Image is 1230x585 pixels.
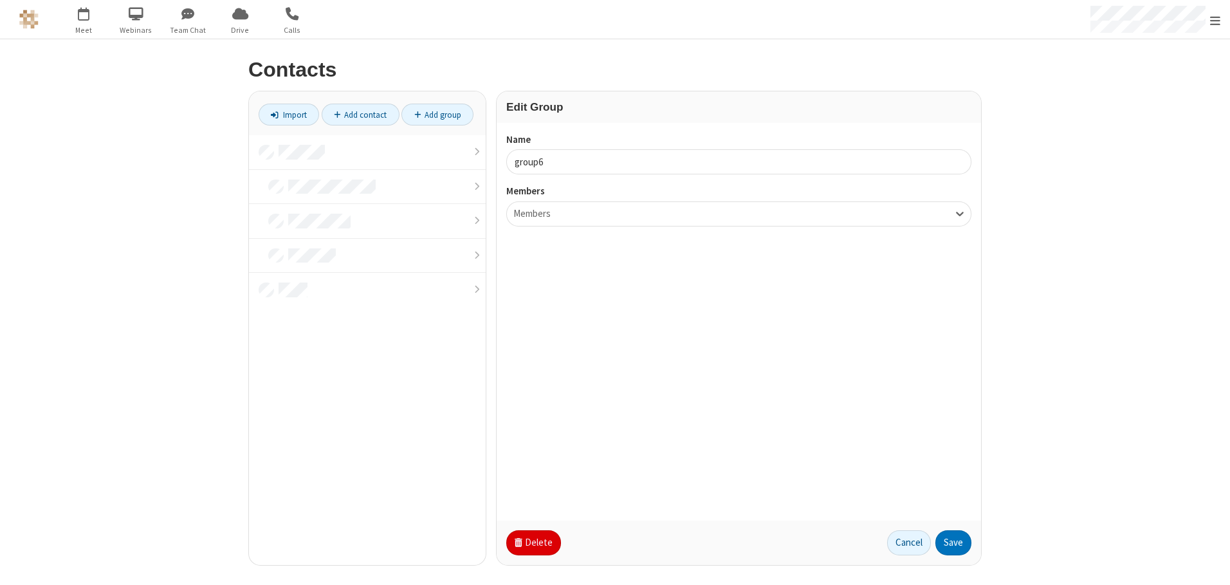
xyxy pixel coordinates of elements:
[935,530,971,556] button: Save
[506,530,561,556] button: Delete
[506,133,971,147] label: Name
[259,104,319,125] a: Import
[887,530,931,556] a: Cancel
[401,104,473,125] a: Add group
[216,24,264,36] span: Drive
[268,24,317,36] span: Calls
[112,24,160,36] span: Webinars
[506,101,971,113] h3: Edit Group
[19,10,39,29] img: QA Selenium DO NOT DELETE OR CHANGE
[506,184,971,199] label: Members
[60,24,108,36] span: Meet
[322,104,399,125] a: Add contact
[506,149,971,174] input: Name
[164,24,212,36] span: Team Chat
[248,59,982,81] h2: Contacts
